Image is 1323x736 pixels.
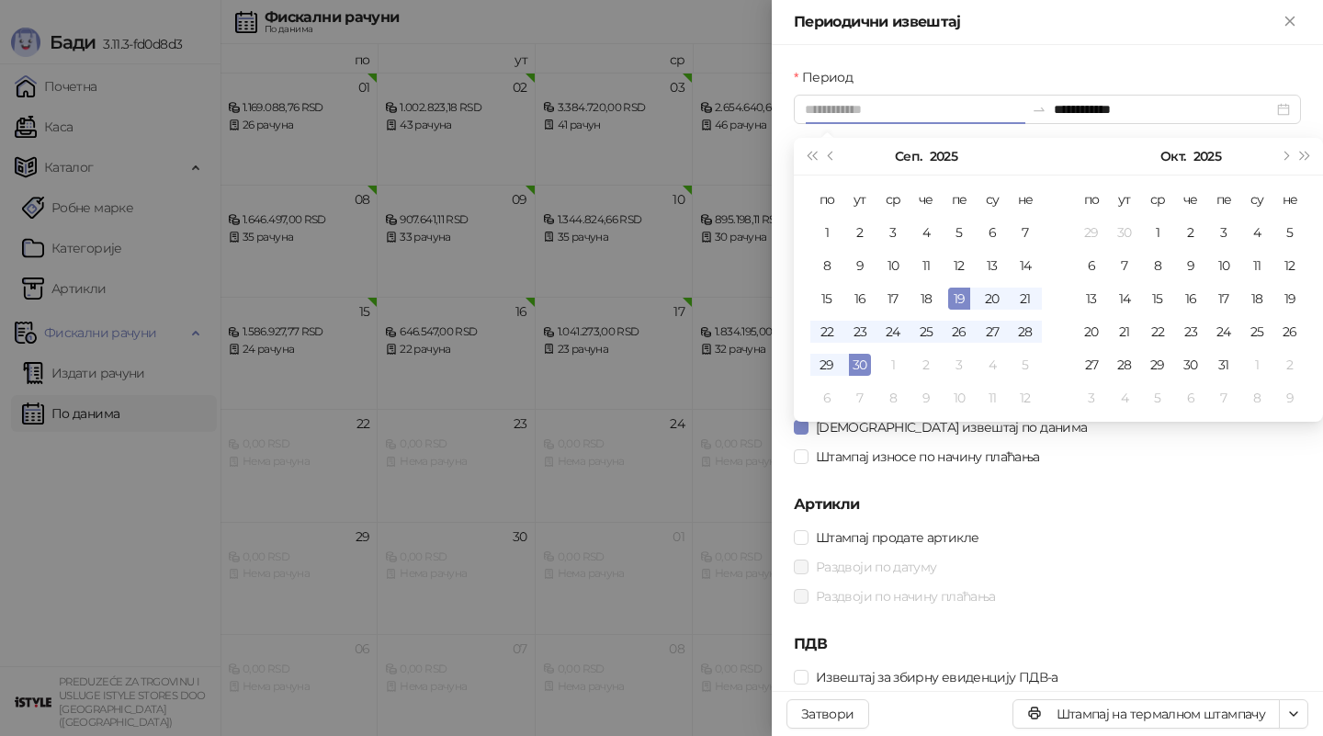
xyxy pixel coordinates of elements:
[1141,282,1174,315] td: 2025-10-15
[1014,221,1036,243] div: 7
[895,138,922,175] button: Изабери месец
[876,282,910,315] td: 2025-09-17
[1279,321,1301,343] div: 26
[1273,183,1306,216] th: не
[915,321,937,343] div: 25
[1141,249,1174,282] td: 2025-10-08
[816,288,838,310] div: 15
[808,447,1047,467] span: Штампај износе по начину плаћања
[981,221,1003,243] div: 6
[976,216,1009,249] td: 2025-09-06
[1014,387,1036,409] div: 12
[976,315,1009,348] td: 2025-09-27
[1193,138,1221,175] button: Изабери годину
[1108,315,1141,348] td: 2025-10-21
[1032,102,1046,117] span: swap-right
[1014,255,1036,277] div: 14
[882,321,904,343] div: 24
[1273,216,1306,249] td: 2025-10-05
[1246,387,1268,409] div: 8
[948,255,970,277] div: 12
[1174,315,1207,348] td: 2025-10-23
[1246,321,1268,343] div: 25
[843,315,876,348] td: 2025-09-23
[1114,354,1136,376] div: 28
[1080,354,1102,376] div: 27
[1014,288,1036,310] div: 21
[1180,354,1202,376] div: 30
[948,387,970,409] div: 10
[816,321,838,343] div: 22
[1174,216,1207,249] td: 2025-10-02
[910,381,943,414] td: 2025-10-09
[1114,321,1136,343] div: 21
[810,249,843,282] td: 2025-09-08
[1246,288,1268,310] div: 18
[943,183,976,216] th: пе
[1009,381,1042,414] td: 2025-10-12
[786,699,869,729] button: Затвори
[808,527,986,548] span: Штампај продате артикле
[816,354,838,376] div: 29
[1141,183,1174,216] th: ср
[1108,183,1141,216] th: ут
[1246,221,1268,243] div: 4
[816,255,838,277] div: 8
[876,216,910,249] td: 2025-09-03
[1279,387,1301,409] div: 9
[1174,381,1207,414] td: 2025-11-06
[810,216,843,249] td: 2025-09-01
[1114,288,1136,310] div: 14
[915,255,937,277] div: 11
[1141,381,1174,414] td: 2025-11-05
[810,282,843,315] td: 2025-09-15
[1279,11,1301,33] button: Close
[1174,282,1207,315] td: 2025-10-16
[876,315,910,348] td: 2025-09-24
[801,138,821,175] button: Претходна година (Control + left)
[1180,255,1202,277] div: 9
[882,354,904,376] div: 1
[849,255,871,277] div: 9
[910,315,943,348] td: 2025-09-25
[1279,354,1301,376] div: 2
[1240,315,1273,348] td: 2025-10-25
[976,183,1009,216] th: су
[943,348,976,381] td: 2025-10-03
[816,221,838,243] div: 1
[1147,387,1169,409] div: 5
[1240,183,1273,216] th: су
[816,387,838,409] div: 6
[1180,221,1202,243] div: 2
[943,249,976,282] td: 2025-09-12
[1295,138,1316,175] button: Следећа година (Control + right)
[1080,387,1102,409] div: 3
[943,381,976,414] td: 2025-10-10
[882,255,904,277] div: 10
[1080,255,1102,277] div: 6
[1080,321,1102,343] div: 20
[1141,348,1174,381] td: 2025-10-29
[1246,354,1268,376] div: 1
[915,354,937,376] div: 2
[876,381,910,414] td: 2025-10-08
[1075,348,1108,381] td: 2025-10-27
[1075,216,1108,249] td: 2025-09-29
[1014,321,1036,343] div: 28
[1207,249,1240,282] td: 2025-10-10
[876,183,910,216] th: ср
[1207,183,1240,216] th: пе
[1141,315,1174,348] td: 2025-10-22
[808,586,1002,606] span: Раздвоји по начину плаћања
[882,288,904,310] div: 17
[1009,282,1042,315] td: 2025-09-21
[810,381,843,414] td: 2025-10-06
[1273,282,1306,315] td: 2025-10-19
[1009,216,1042,249] td: 2025-09-07
[882,221,904,243] div: 3
[1273,348,1306,381] td: 2025-11-02
[1207,348,1240,381] td: 2025-10-31
[1213,387,1235,409] div: 7
[1273,381,1306,414] td: 2025-11-09
[1114,387,1136,409] div: 4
